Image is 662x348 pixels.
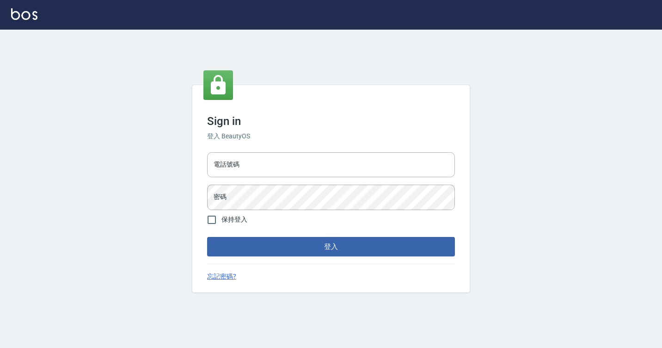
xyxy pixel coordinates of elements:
button: 登入 [207,237,455,256]
span: 保持登入 [221,215,247,224]
img: Logo [11,8,37,20]
h3: Sign in [207,115,455,128]
h6: 登入 BeautyOS [207,131,455,141]
a: 忘記密碼? [207,272,236,281]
